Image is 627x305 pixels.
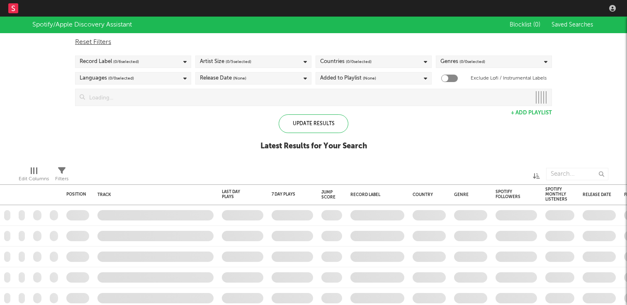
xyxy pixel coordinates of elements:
div: Edit Columns [19,164,49,188]
span: ( 0 / 0 selected) [459,57,485,67]
button: Saved Searches [549,22,595,28]
div: Spotify Followers [496,189,525,199]
div: Spotify/Apple Discovery Assistant [32,20,132,30]
div: Spotify Monthly Listeners [545,187,567,202]
div: Genres [440,57,485,67]
span: ( 0 / 6 selected) [113,57,139,67]
div: Latest Results for Your Search [260,141,367,151]
div: Track [97,192,209,197]
div: Filters [55,164,68,188]
div: Reset Filters [75,37,552,47]
div: Genre [454,192,483,197]
div: Countries [320,57,372,67]
div: 7 Day Plays [272,192,301,197]
div: Artist Size [200,57,251,67]
div: Jump Score [321,190,335,200]
div: Record Label [350,192,400,197]
span: Blocklist [510,22,540,28]
span: ( 0 / 5 selected) [226,57,251,67]
div: Position [66,192,86,197]
label: Exclude Lofi / Instrumental Labels [471,73,547,83]
div: Last Day Plays [222,189,251,199]
span: ( 0 ) [533,22,540,28]
button: + Add Playlist [511,110,552,116]
div: Release Date [583,192,612,197]
div: Added to Playlist [320,73,376,83]
span: Saved Searches [552,22,595,28]
span: (None) [233,73,246,83]
span: ( 0 / 0 selected) [108,73,134,83]
span: (None) [363,73,376,83]
input: Search... [546,168,608,180]
div: Release Date [200,73,246,83]
span: ( 0 / 0 selected) [346,57,372,67]
div: Update Results [279,114,348,133]
div: Edit Columns [19,174,49,184]
div: Languages [80,73,134,83]
div: Filters [55,174,68,184]
div: Country [413,192,442,197]
input: Loading... [85,89,531,106]
div: Record Label [80,57,139,67]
